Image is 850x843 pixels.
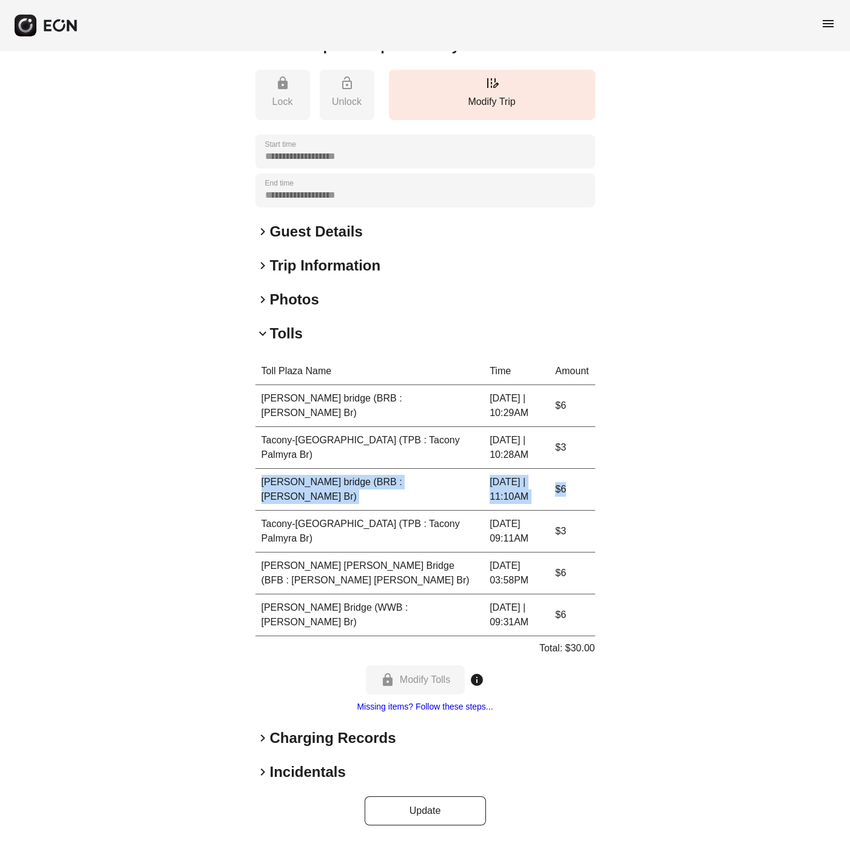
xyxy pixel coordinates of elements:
td: [PERSON_NAME] Bridge (WWB : [PERSON_NAME] Br) [255,594,484,636]
td: [DATE] | 10:28AM [484,427,549,469]
h2: Charging Records [270,728,396,748]
span: menu [821,16,835,31]
td: [DATE] 03:58PM [484,552,549,594]
span: keyboard_arrow_right [255,224,270,239]
span: keyboard_arrow_right [255,292,270,307]
td: [DATE] | 11:10AM [484,469,549,511]
td: $6 [549,552,595,594]
td: Tacony-[GEOGRAPHIC_DATA] (TPB : Tacony Palmyra Br) [255,427,484,469]
td: $6 [549,385,595,427]
h2: Photos [270,290,319,309]
h2: Tolls [270,324,303,343]
span: keyboard_arrow_right [255,731,270,745]
th: Amount [549,358,595,385]
span: keyboard_arrow_down [255,326,270,341]
td: [PERSON_NAME] [PERSON_NAME] Bridge (BFB : [PERSON_NAME] [PERSON_NAME] Br) [255,552,484,594]
td: $6 [549,594,595,636]
span: keyboard_arrow_right [255,258,270,273]
th: Toll Plaza Name [255,358,484,385]
span: edit_road [485,76,499,90]
a: Missing items? Follow these steps... [357,702,493,711]
button: Modify Trip [389,70,595,120]
td: [DATE] 09:11AM [484,511,549,552]
td: [PERSON_NAME] bridge (BRB : [PERSON_NAME] Br) [255,469,484,511]
td: [DATE] | 10:29AM [484,385,549,427]
p: Total: $30.00 [539,641,595,656]
td: $6 [549,469,595,511]
td: [PERSON_NAME] bridge (BRB : [PERSON_NAME] Br) [255,385,484,427]
span: info [470,673,484,687]
button: Update [365,796,486,825]
td: $3 [549,511,595,552]
span: keyboard_arrow_right [255,765,270,779]
td: [DATE] | 09:31AM [484,594,549,636]
h2: Guest Details [270,222,363,241]
p: Modify Trip [395,95,589,109]
th: Time [484,358,549,385]
h2: Incidentals [270,762,346,782]
h2: Trip Information [270,256,381,275]
td: Tacony-[GEOGRAPHIC_DATA] (TPB : Tacony Palmyra Br) [255,511,484,552]
td: $3 [549,427,595,469]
